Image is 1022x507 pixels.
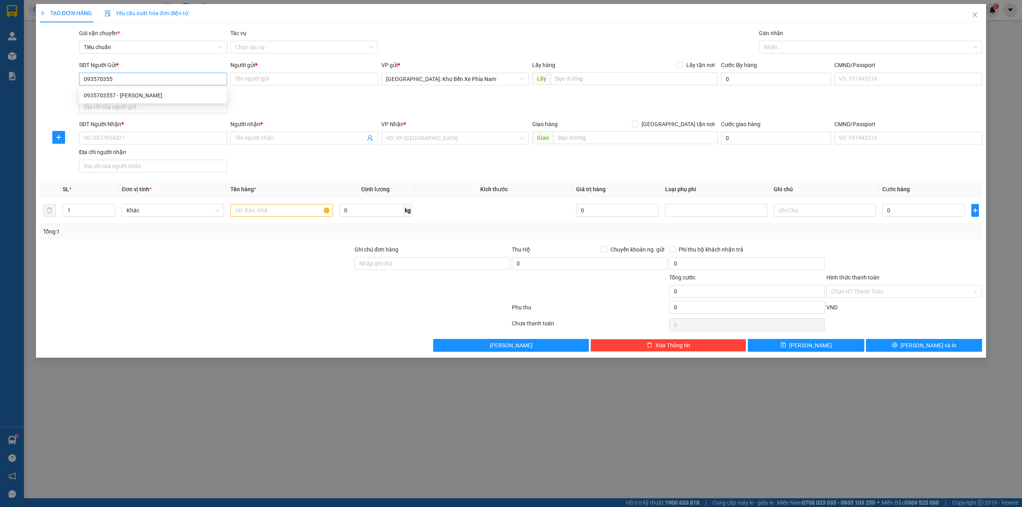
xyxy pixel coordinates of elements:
[480,186,508,192] span: Kích thước
[355,246,398,253] label: Ghi chú đơn hàng
[79,160,227,172] input: Địa chỉ của người nhận
[721,132,831,145] input: Cước giao hàng
[576,204,659,217] input: 0
[79,30,120,36] span: Gói vận chuyển
[367,135,373,141] span: user-add
[774,204,876,217] input: Ghi Chú
[230,61,378,69] div: Người gửi
[780,342,786,349] span: save
[576,186,606,192] span: Giá trị hàng
[532,62,555,68] span: Lấy hàng
[230,30,246,36] label: Tác vụ
[532,72,551,85] span: Lấy
[63,186,69,192] span: SL
[532,121,558,127] span: Giao hàng
[759,30,783,36] label: Gán nhãn
[79,120,227,129] div: SĐT Người Nhận
[52,131,65,144] button: plus
[433,339,589,352] button: [PERSON_NAME]
[789,341,832,350] span: [PERSON_NAME]
[122,186,152,192] span: Đơn vị tính
[381,121,404,127] span: VP Nhận
[230,120,378,129] div: Người nhận
[971,204,979,217] button: plus
[43,204,56,217] button: delete
[901,341,957,350] span: [PERSON_NAME] và In
[105,10,111,17] img: icon
[511,303,668,317] div: Phụ thu
[866,339,982,352] button: printer[PERSON_NAME] và In
[53,134,65,141] span: plus
[40,10,92,16] span: TẠO ĐƠN HÀNG
[826,274,879,281] label: Hình thức thanh toán
[511,319,668,333] div: Chưa thanh toán
[355,257,510,270] input: Ghi chú đơn hàng
[532,131,553,144] span: Giao
[230,204,333,217] input: VD: Bàn, Ghế
[662,182,770,197] th: Loại phụ phí
[551,72,718,85] input: Dọc đường
[972,12,978,18] span: close
[721,121,761,127] label: Cước giao hàng
[770,182,879,197] th: Ghi chú
[826,304,838,311] span: VND
[105,10,189,16] span: Yêu cầu xuất hóa đơn điện tử
[490,341,533,350] span: [PERSON_NAME]
[230,186,256,192] span: Tên hàng
[675,245,747,254] span: Phí thu hộ khách nhận trả
[721,62,757,68] label: Cước lấy hàng
[748,339,864,352] button: save[PERSON_NAME]
[964,4,986,26] button: Close
[656,341,690,350] span: Xóa Thông tin
[590,339,746,352] button: deleteXóa Thông tin
[79,61,227,69] div: SĐT Người Gửi
[892,342,897,349] span: printer
[669,274,695,281] span: Tổng cước
[79,148,227,156] div: Địa chỉ người nhận
[361,186,390,192] span: Định lượng
[683,61,718,69] span: Lấy tận nơi
[84,91,222,100] div: 0935703557 - [PERSON_NAME]
[381,61,529,69] div: VP gửi
[972,207,978,214] span: plus
[512,246,530,253] span: Thu Hộ
[79,89,227,102] div: 0935703557 - Anh Thạnh
[607,245,667,254] span: Chuyển khoản ng. gửi
[647,342,652,349] span: delete
[79,101,227,113] input: Địa chỉ của người gửi
[43,227,394,236] div: Tổng: 1
[721,73,831,85] input: Cước lấy hàng
[834,120,982,129] div: CMND/Passport
[553,131,718,144] input: Dọc đường
[404,204,412,217] span: kg
[386,73,524,85] span: Nha Trang: Kho Bến Xe Phía Nam
[127,204,219,216] span: Khác
[638,120,718,129] span: [GEOGRAPHIC_DATA] tận nơi
[84,41,222,53] span: Tiêu chuẩn
[40,10,46,16] span: plus
[882,186,910,192] span: Cước hàng
[834,61,982,69] div: CMND/Passport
